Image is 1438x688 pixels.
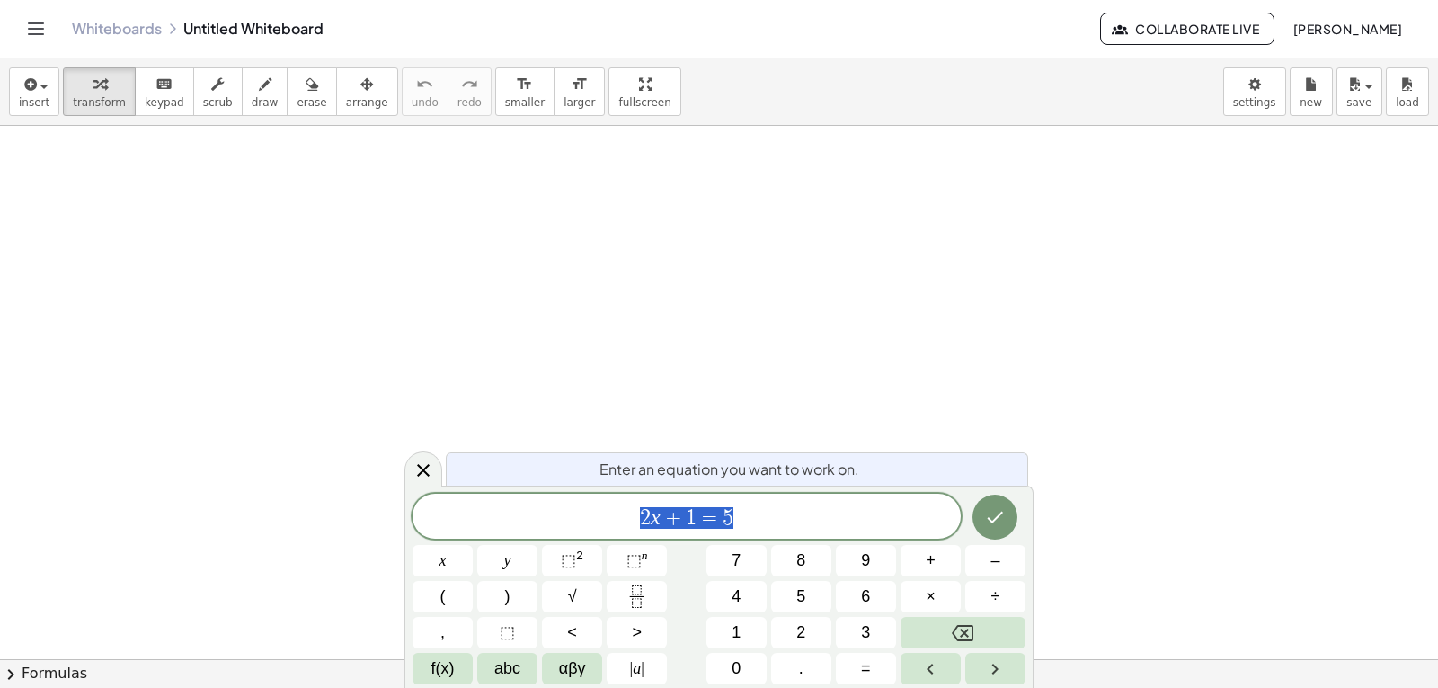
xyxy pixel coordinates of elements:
button: format_sizelarger [554,67,605,116]
span: × [926,585,936,609]
span: + [926,549,936,573]
span: ⬚ [500,621,515,645]
span: a [630,657,644,681]
button: transform [63,67,136,116]
button: 8 [771,545,831,576]
span: 0 [732,657,741,681]
button: keyboardkeypad [135,67,194,116]
span: √ [568,585,577,609]
span: 2 [796,621,805,645]
button: undoundo [402,67,448,116]
span: smaller [505,96,545,109]
span: 5 [723,507,733,529]
span: – [990,549,999,573]
span: undo [412,96,439,109]
button: ) [477,581,537,612]
button: . [771,653,831,684]
span: redo [457,96,482,109]
button: Times [901,581,961,612]
span: save [1346,96,1371,109]
sup: 2 [576,549,583,562]
span: scrub [203,96,233,109]
button: Toggle navigation [22,14,50,43]
button: settings [1223,67,1286,116]
span: ) [505,585,510,609]
span: , [440,621,445,645]
span: 1 [732,621,741,645]
i: format_size [571,74,588,95]
span: . [799,657,803,681]
button: Greater than [607,617,667,648]
button: save [1336,67,1382,116]
span: y [504,549,511,573]
span: | [641,659,644,677]
button: fullscreen [608,67,680,116]
button: Equals [836,653,896,684]
button: Functions [413,653,473,684]
button: Greek alphabet [542,653,602,684]
button: Collaborate Live [1100,13,1274,45]
span: 6 [861,585,870,609]
button: Squared [542,545,602,576]
sup: n [642,549,648,562]
button: Minus [965,545,1025,576]
span: 5 [796,585,805,609]
button: Superscript [607,545,667,576]
span: > [632,621,642,645]
button: 6 [836,581,896,612]
button: Absolute value [607,653,667,684]
button: Left arrow [901,653,961,684]
i: format_size [516,74,533,95]
span: keypad [145,96,184,109]
i: redo [461,74,478,95]
span: ( [440,585,446,609]
button: Plus [901,545,961,576]
button: 9 [836,545,896,576]
span: x [439,549,447,573]
i: undo [416,74,433,95]
span: < [567,621,577,645]
span: settings [1233,96,1276,109]
span: 7 [732,549,741,573]
span: load [1396,96,1419,109]
span: 2 [640,507,651,529]
span: insert [19,96,49,109]
button: Divide [965,581,1025,612]
button: load [1386,67,1429,116]
button: draw [242,67,288,116]
span: fullscreen [618,96,670,109]
button: Alphabet [477,653,537,684]
span: transform [73,96,126,109]
button: Less than [542,617,602,648]
button: 4 [706,581,767,612]
span: erase [297,96,326,109]
button: 7 [706,545,767,576]
span: 1 [686,507,697,529]
span: = [697,507,723,529]
span: 4 [732,585,741,609]
span: ÷ [991,585,1000,609]
button: 5 [771,581,831,612]
span: + [661,507,687,529]
button: x [413,545,473,576]
button: Fraction [607,581,667,612]
span: ⬚ [561,551,576,569]
span: draw [252,96,279,109]
span: larger [564,96,595,109]
a: Whiteboards [72,20,162,38]
var: x [651,505,661,529]
button: redoredo [448,67,492,116]
span: = [861,657,871,681]
button: Backspace [901,617,1025,648]
span: | [630,659,634,677]
button: 1 [706,617,767,648]
span: ⬚ [626,551,642,569]
button: arrange [336,67,398,116]
span: 8 [796,549,805,573]
span: [PERSON_NAME] [1292,21,1402,37]
button: Square root [542,581,602,612]
button: scrub [193,67,243,116]
button: 0 [706,653,767,684]
button: new [1290,67,1333,116]
span: 3 [861,621,870,645]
